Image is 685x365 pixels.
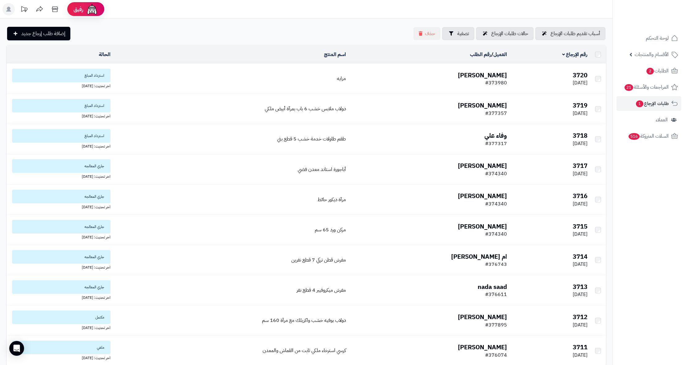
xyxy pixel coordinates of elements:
span: #377895 [485,321,507,329]
span: #374340 [485,170,507,177]
a: تحديثات المنصة [16,3,32,17]
a: دولاب ملابس خشب 6 باب بمرآة أبيض ملكي [265,105,346,112]
span: [DATE] [573,321,587,329]
span: [DATE] [573,230,587,238]
span: [DATE] [573,110,587,117]
div: اخر تحديث: [DATE] [9,233,110,240]
span: الأقسام والمنتجات [635,50,669,59]
div: اخر تحديث: [DATE] [9,112,110,119]
a: الحالة [99,51,110,58]
a: دولاب بوفيه خشب واكريلك مع مرآة 160 سم [262,317,346,324]
a: رقم الإرجاع [562,51,588,58]
div: اخر تحديث: [DATE] [9,203,110,210]
b: 3716 [573,191,587,201]
span: جاري المعالجه [12,220,110,233]
b: 3717 [573,161,587,170]
div: اخر تحديث: [DATE] [9,354,110,361]
span: جاري المعالجه [12,190,110,203]
span: #376611 [485,291,507,298]
span: حذف [425,30,435,37]
span: لوحة التحكم [646,34,669,43]
a: مركن ورد 65 سم [315,226,346,233]
span: 1 [636,100,643,107]
span: #373980 [485,79,507,87]
span: جاري المعالجه [12,159,110,173]
div: اخر تحديث: [DATE] [9,324,110,331]
button: تصفية [442,27,474,40]
b: [PERSON_NAME] [458,71,507,80]
a: مرايه [337,75,346,82]
a: مفرش ميكروفيبر 4 قطع نفر [297,286,346,294]
span: 2 [646,68,654,75]
span: #376074 [485,351,507,359]
span: [DATE] [573,351,587,359]
div: اخر تحديث: [DATE] [9,264,110,270]
span: جاري المعالجه [12,280,110,294]
a: العملاء [616,112,681,127]
a: طلبات الإرجاع1 [616,96,681,111]
span: تصفية [457,30,469,37]
span: 21 [625,84,633,91]
b: 3714 [573,252,587,261]
b: [PERSON_NAME] [458,161,507,170]
span: العملاء [656,116,668,124]
span: #374340 [485,200,507,208]
a: إضافة طلب إرجاع جديد [7,27,70,40]
span: 516 [629,133,640,140]
a: طقم طاولات خدمة خشب 5 قطع بني [277,135,346,143]
b: 3719 [573,101,587,110]
span: مكتمل [12,310,110,324]
b: 3713 [573,282,587,291]
span: استرداد المبلغ [12,99,110,112]
span: استرداد المبلغ [12,69,110,82]
a: المراجعات والأسئلة21 [616,80,681,95]
div: اخر تحديث: [DATE] [9,143,110,149]
span: #377357 [485,110,507,117]
span: [DATE] [573,291,587,298]
span: [DATE] [573,140,587,147]
a: لوحة التحكم [616,31,681,46]
b: وفاء علي [484,131,507,140]
span: #377317 [485,140,507,147]
span: #374340 [485,230,507,238]
b: 3712 [573,312,587,322]
span: المراجعات والأسئلة [624,83,669,91]
button: حذف [413,27,440,40]
a: مرآة ديكور حائط [318,196,346,203]
span: استرداد المبلغ [12,129,110,143]
a: العميل [493,51,507,58]
span: حالات طلبات الإرجاع [491,30,528,37]
a: أسباب تقديم طلبات الإرجاع [535,27,605,40]
b: [PERSON_NAME] [458,191,507,201]
span: أسباب تقديم طلبات الإرجاع [550,30,600,37]
span: [DATE] [573,261,587,268]
b: [PERSON_NAME] [458,312,507,322]
a: السلات المتروكة516 [616,129,681,144]
a: الطلبات2 [616,63,681,78]
b: 3715 [573,222,587,231]
span: ملغي [12,341,110,354]
span: [DATE] [573,79,587,87]
span: [DATE] [573,200,587,208]
b: ام [PERSON_NAME] [451,252,507,261]
div: Open Intercom Messenger [9,341,24,356]
b: [PERSON_NAME] [458,222,507,231]
span: [DATE] [573,170,587,177]
b: 3718 [573,131,587,140]
a: كرسي استرخاء ملكي ثابت من القماش والمعدن [263,347,346,354]
img: ai-face.png [86,3,98,15]
div: اخر تحديث: [DATE] [9,294,110,300]
span: رفيق [73,6,83,13]
b: 3711 [573,343,587,352]
a: رقم الطلب [470,51,491,58]
span: إضافة طلب إرجاع جديد [21,30,65,37]
b: [PERSON_NAME] [458,343,507,352]
b: [PERSON_NAME] [458,101,507,110]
